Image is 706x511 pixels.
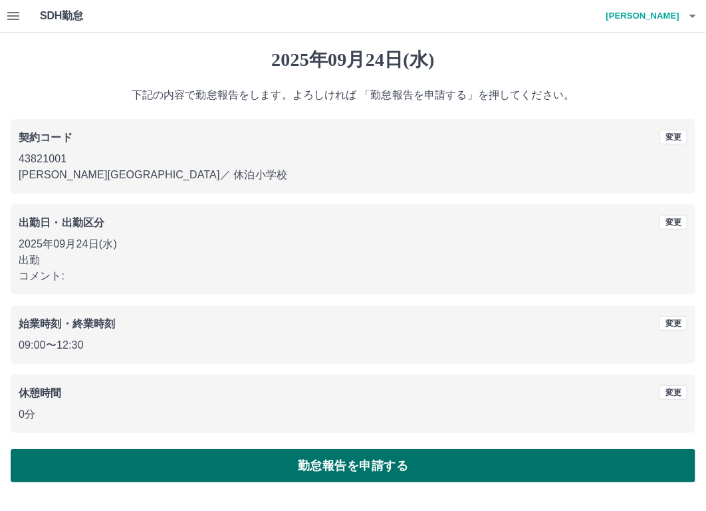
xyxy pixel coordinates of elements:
[659,215,687,230] button: 変更
[659,130,687,144] button: 変更
[11,49,695,71] h1: 2025年09月24日(水)
[19,318,115,329] b: 始業時刻・終業時刻
[19,387,62,399] b: 休憩時間
[659,385,687,400] button: 変更
[19,268,687,284] p: コメント:
[659,316,687,331] button: 変更
[19,252,687,268] p: 出勤
[19,132,72,143] b: 契約コード
[11,449,695,482] button: 勤怠報告を申請する
[19,407,687,423] p: 0分
[11,87,695,103] p: 下記の内容で勤怠報告をします。よろしければ 「勤怠報告を申請する」を押してください。
[19,236,687,252] p: 2025年09月24日(水)
[19,151,687,167] p: 43821001
[19,217,104,228] b: 出勤日・出勤区分
[19,337,687,353] p: 09:00 〜 12:30
[19,167,687,183] p: [PERSON_NAME][GEOGRAPHIC_DATA] ／ 休泊小学校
